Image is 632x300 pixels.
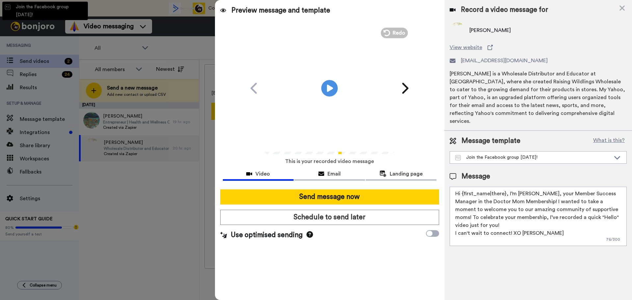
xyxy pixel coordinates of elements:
[328,170,341,178] span: Email
[268,139,280,147] span: 0:00
[220,210,439,225] button: Schedule to send later
[455,154,611,161] div: Join the Facebook group [DATE]!
[455,155,461,160] img: Message-temps.svg
[285,154,374,169] span: This is your recorded video message
[220,189,439,205] button: Send message now
[461,172,490,181] span: Message
[255,170,270,178] span: Video
[450,70,627,125] div: [PERSON_NAME] is a Wholesale Distributor and Educator at [GEOGRAPHIC_DATA], where she created Rai...
[450,187,627,246] textarea: Hi {first_name|there}, I’m [PERSON_NAME], your Member Success Manager in the Doctor Mom Membershi...
[461,57,548,65] span: [EMAIL_ADDRESS][DOMAIN_NAME]
[281,139,283,147] span: /
[390,170,423,178] span: Landing page
[591,136,627,146] button: What is this?
[285,139,296,147] span: 1:26
[231,230,303,240] span: Use optimised sending
[461,136,520,146] span: Message template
